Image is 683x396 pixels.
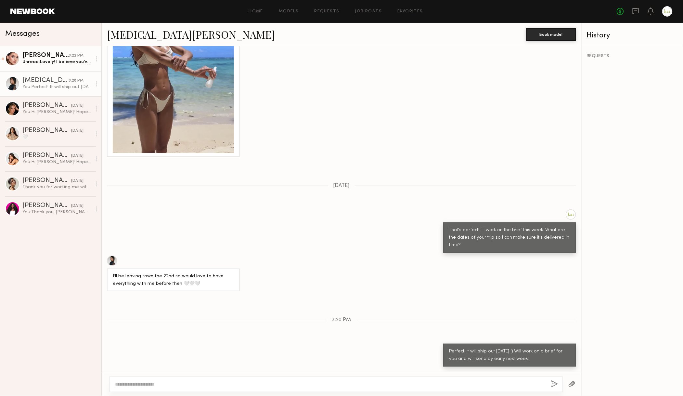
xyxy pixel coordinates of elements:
div: You: Hi [PERSON_NAME]! Hope you are doing well! Reaching out to explore opportunities to create o... [22,159,92,165]
div: REQUESTS [587,54,678,59]
div: History [587,32,678,39]
a: Book model [526,31,576,37]
div: Unread: Lovely! I believe you’ve already sent the brief and aesthetic guidelines, they look great... [22,59,92,65]
a: Home [249,9,264,14]
div: 3:20 PM [69,78,84,84]
a: Favorites [397,9,423,14]
a: Models [279,9,299,14]
span: [DATE] [333,183,350,189]
div: [PERSON_NAME] [22,152,71,159]
div: [DATE] [71,128,84,134]
div: [DATE] [71,103,84,109]
div: 🤍 [22,134,92,140]
div: You: Thank you, [PERSON_NAME]! Pleasure to work with you. [22,209,92,215]
div: That's perfect! I'll work on the brief this week. What are the dates of your trip so I can make s... [449,227,570,249]
div: 3:22 PM [69,53,84,59]
div: [PERSON_NAME] [22,127,71,134]
a: Job Posts [355,9,382,14]
a: [MEDICAL_DATA][PERSON_NAME] [107,27,275,41]
div: I’ll be leaving town the 22nd so would love to have everything with me before then 🤍🤍🤍 [113,273,234,288]
div: [MEDICAL_DATA][PERSON_NAME] [22,77,69,84]
div: Thank you for working me with! It was a pleasure (: [22,184,92,190]
div: [PERSON_NAME] [22,178,71,184]
div: [DATE] [71,153,84,159]
div: [DATE] [71,178,84,184]
div: [PERSON_NAME] [22,52,69,59]
div: [DATE] [71,203,84,209]
div: [PERSON_NAME] [22,203,71,209]
a: Requests [315,9,340,14]
div: Perfect! It will ship out [DATE] :) Will work on a brief for you and will send by early next week! [449,348,570,363]
div: You: Perfect! It will ship out [DATE] :) Will work on a brief for you and will send by early next... [22,84,92,90]
div: You: Hi [PERSON_NAME]! Hope you are doing well! Reaching out to explore opportunities to create o... [22,109,92,115]
div: [PERSON_NAME] [22,102,71,109]
span: Messages [5,30,40,38]
button: Book model [526,28,576,41]
span: 3:20 PM [332,317,351,323]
